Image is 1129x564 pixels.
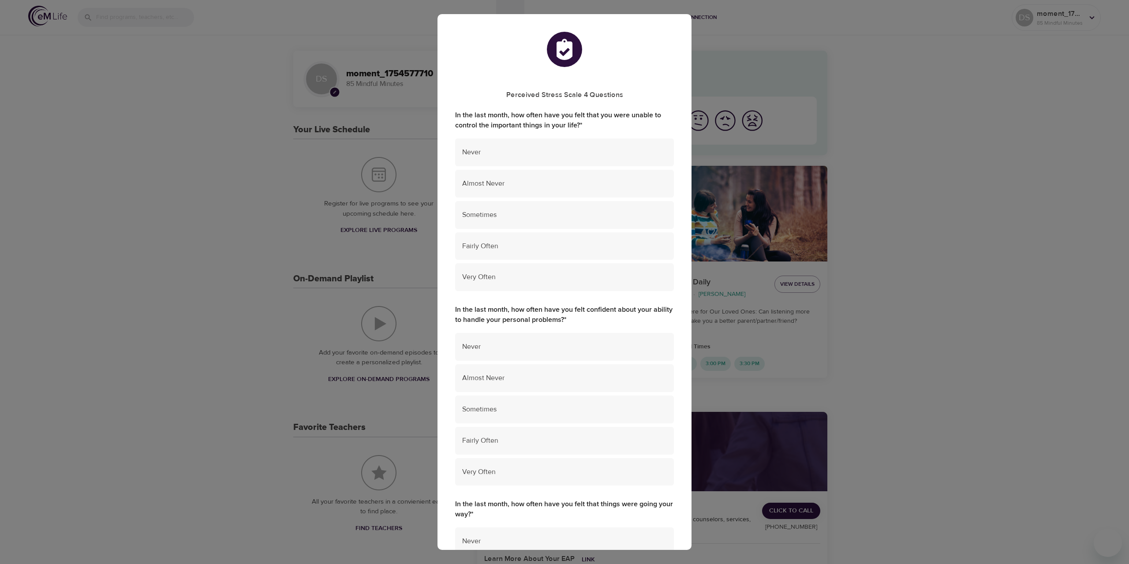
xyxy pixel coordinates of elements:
span: Never [462,536,667,546]
span: Almost Never [462,179,667,189]
span: Sometimes [462,404,667,415]
span: Almost Never [462,373,667,383]
span: Never [462,342,667,352]
span: Sometimes [462,210,667,220]
span: Never [462,147,667,157]
h5: Perceived Stress Scale 4 Questions [455,90,674,100]
span: Fairly Often [462,241,667,251]
label: In the last month, how often have you felt that you were unable to control the important things i... [455,110,674,131]
label: In the last month, how often have you felt confident about your ability to handle your personal p... [455,305,674,325]
span: Very Often [462,272,667,282]
span: Very Often [462,467,667,477]
label: In the last month, how often have you felt that things were going your way? [455,499,674,519]
span: Fairly Often [462,436,667,446]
